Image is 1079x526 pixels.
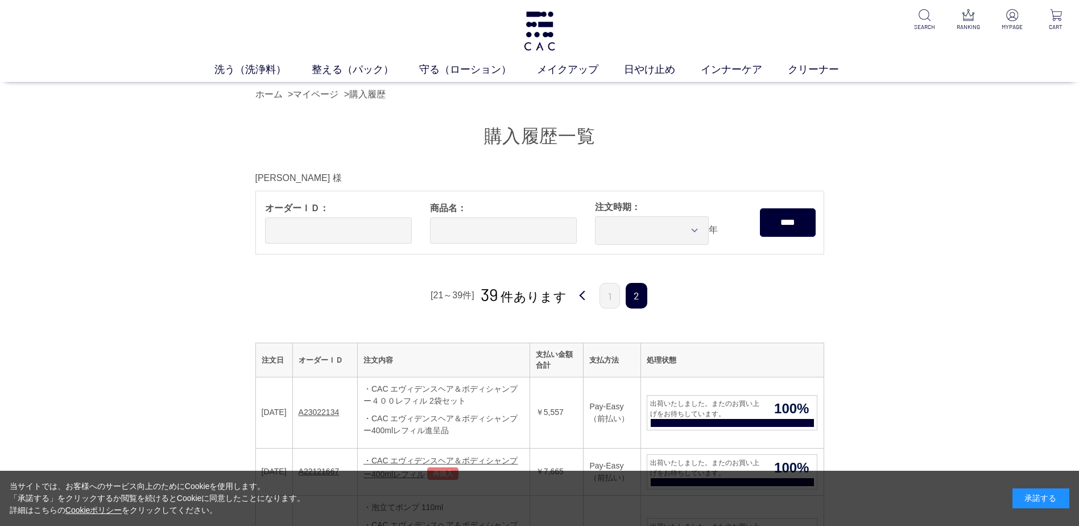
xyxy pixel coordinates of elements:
[299,467,340,476] a: A22121667
[363,383,524,407] div: ・CAC エヴィデンスヘア＆ボディシャンプー４００レフィル 2袋セット
[766,398,817,419] span: 100%
[65,506,122,515] a: Cookieポリシー
[255,448,292,495] td: [DATE]
[363,456,518,479] a: ・CAC エヴィデンスヘア＆ボディシャンプー400mlレフィル
[911,9,939,31] a: SEARCH
[430,202,577,215] span: 商品名：
[584,377,641,448] td: Pay-Easy（前払い）
[312,62,419,77] a: 整える（パック）
[530,448,584,495] td: ￥7,665
[481,290,567,304] span: 件あります
[766,458,817,478] span: 100%
[265,202,412,215] span: オーダーＩＤ：
[954,23,982,31] p: RANKING
[255,124,824,149] h1: 購入履歴一覧
[293,89,338,99] a: マイページ
[255,89,283,99] a: ホーム
[481,284,499,305] span: 39
[998,9,1026,31] a: MYPAGE
[1042,23,1070,31] p: CART
[349,89,386,99] a: 購入履歴
[701,62,788,77] a: インナーケア
[624,62,701,77] a: 日やけ止め
[530,343,584,377] th: 支払い金額合計
[571,283,594,310] a: 前
[537,62,624,77] a: メイクアップ
[911,23,939,31] p: SEARCH
[647,395,817,430] a: 出荷いたしました。またのお買い上げをお待ちしています。 100%
[1012,488,1069,508] div: 承諾する
[647,454,817,490] a: 出荷いたしました。またのお買い上げをお待ちしています。 100%
[954,9,982,31] a: RANKING
[647,458,766,478] span: 出荷いたしました。またのお買い上げをお待ちしています。
[299,408,340,417] a: A23022134
[292,343,357,377] th: オーダーＩＤ
[288,88,341,101] li: >
[255,377,292,448] td: [DATE]
[600,283,620,309] a: 1
[255,343,292,377] th: 注文日
[358,343,530,377] th: 注文内容
[214,62,312,77] a: 洗う（洗浄料）
[419,62,537,77] a: 守る（ローション）
[530,377,584,448] td: ￥5,557
[998,23,1026,31] p: MYPAGE
[429,287,476,304] div: [21～39件]
[586,191,751,254] div: 年
[788,62,865,77] a: クリーナー
[641,343,824,377] th: 処理状態
[255,171,824,185] div: [PERSON_NAME] 様
[626,283,647,309] span: 2
[522,11,557,51] img: logo
[584,343,641,377] th: 支払方法
[595,200,742,214] span: 注文時期：
[344,88,388,101] li: >
[647,398,766,419] span: 出荷いたしました。またのお買い上げをお待ちしています。
[1042,9,1070,31] a: CART
[363,413,524,437] div: ・CAC エヴィデンスヘア＆ボディシャンプー400mlレフィル進呈品
[10,480,305,516] div: 当サイトでは、お客様へのサービス向上のためにCookieを使用します。 「承諾する」をクリックするか閲覧を続けるとCookieに同意したことになります。 詳細はこちらの をクリックしてください。
[584,448,641,495] td: Pay-Easy（前払い）
[427,467,458,480] a: 再購入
